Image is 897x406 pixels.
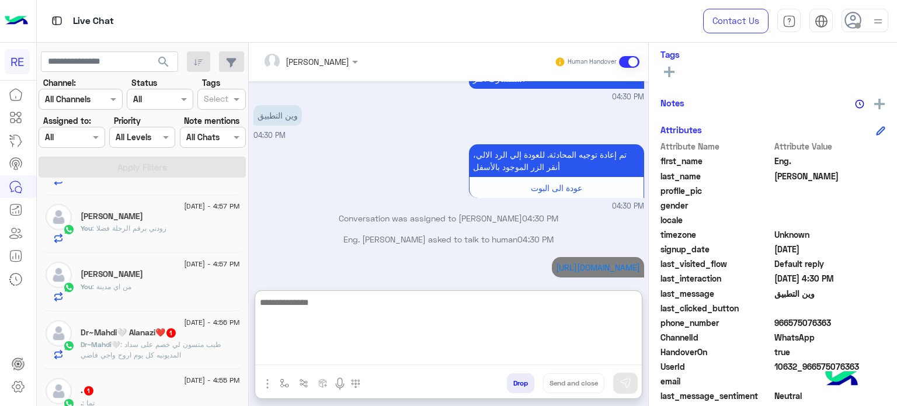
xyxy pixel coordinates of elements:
[253,212,644,224] p: Conversation was assigned to [PERSON_NAME]
[81,224,92,233] span: You
[517,234,554,244] span: 04:30 PM
[166,328,176,338] span: 1
[660,124,702,135] h6: Attributes
[774,360,886,373] span: 10632_966575076363
[774,302,886,314] span: null
[63,340,75,352] img: WhatsApp
[202,92,228,107] div: Select
[774,243,886,255] span: 2025-08-12T13:30:15.959Z
[783,15,796,28] img: tab
[777,9,801,33] a: tab
[81,340,221,359] span: طيب متسون لي خصم على سداد المديونيه كل يوم اروح واجي فاضي
[821,359,862,400] img: hulul-logo.png
[184,317,239,328] span: [DATE] - 4:56 PM
[39,157,246,178] button: Apply Filters
[157,55,171,69] span: search
[81,211,143,221] h5: محمد
[299,379,308,388] img: Trigger scenario
[774,155,886,167] span: Eng.
[351,379,360,388] img: make a call
[660,331,772,343] span: ChannelId
[660,375,772,387] span: email
[114,114,141,127] label: Priority
[92,224,166,233] span: زودني برقم الرحلة فضلا
[543,373,604,393] button: Send and close
[774,140,886,152] span: Attribute Value
[556,262,640,272] a: [URL][DOMAIN_NAME]
[660,258,772,270] span: last_visited_flow
[280,379,289,388] img: select flow
[660,199,772,211] span: gender
[46,204,72,230] img: defaultAdmin.png
[874,99,885,109] img: add
[774,258,886,270] span: Default reply
[660,243,772,255] span: signup_date
[131,77,157,89] label: Status
[260,377,274,391] img: send attachment
[612,92,644,103] span: 04:30 PM
[275,373,294,393] button: select flow
[63,282,75,293] img: WhatsApp
[774,375,886,387] span: null
[660,49,885,60] h6: Tags
[703,9,769,33] a: Contact Us
[522,213,558,223] span: 04:30 PM
[620,377,631,389] img: send message
[5,49,30,74] div: RE
[43,114,91,127] label: Assigned to:
[568,57,617,67] small: Human Handover
[815,15,828,28] img: tab
[92,282,131,291] span: من اي مدينة
[660,98,684,108] h6: Notes
[612,201,644,212] span: 04:30 PM
[774,214,886,226] span: null
[507,373,534,393] button: Drop
[50,13,64,28] img: tab
[253,105,302,126] p: 12/8/2025, 4:30 PM
[855,99,864,109] img: notes
[774,317,886,329] span: 966575076363
[531,183,582,193] span: عودة الى البوت
[660,155,772,167] span: first_name
[660,287,772,300] span: last_message
[294,373,314,393] button: Trigger scenario
[202,77,220,89] label: Tags
[81,328,177,338] h5: Dr~Mahdi🤍 Alanazi❤️
[184,201,239,211] span: [DATE] - 4:57 PM
[84,386,93,395] span: 1
[660,140,772,152] span: Attribute Name
[184,259,239,269] span: [DATE] - 4:57 PM
[660,170,772,182] span: last_name
[5,9,28,33] img: Logo
[660,302,772,314] span: last_clicked_button
[774,331,886,343] span: 2
[184,114,239,127] label: Note mentions
[774,390,886,402] span: 0
[871,14,885,29] img: profile
[660,272,772,284] span: last_interaction
[660,185,772,197] span: profile_pic
[318,379,328,388] img: create order
[774,287,886,300] span: وين التطبيق
[660,390,772,402] span: last_message_sentiment
[660,214,772,226] span: locale
[184,375,239,386] span: [DATE] - 4:55 PM
[43,77,76,89] label: Channel:
[81,340,120,349] span: Dr~Mahdi🤍
[149,51,178,77] button: search
[774,346,886,358] span: true
[81,269,143,279] h5: Abdullah Fmaaa
[253,131,286,140] span: 04:30 PM
[314,373,333,393] button: create order
[660,228,772,241] span: timezone
[774,199,886,211] span: null
[46,320,72,346] img: defaultAdmin.png
[73,13,114,29] p: Live Chat
[253,233,644,245] p: Eng. [PERSON_NAME] asked to talk to human
[81,282,92,291] span: You
[774,170,886,182] span: Mahmoud Galal
[774,272,886,284] span: 2025-08-12T13:30:28.31Z
[660,346,772,358] span: HandoverOn
[774,228,886,241] span: Unknown
[552,257,644,277] p: 12/8/2025, 4:58 PM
